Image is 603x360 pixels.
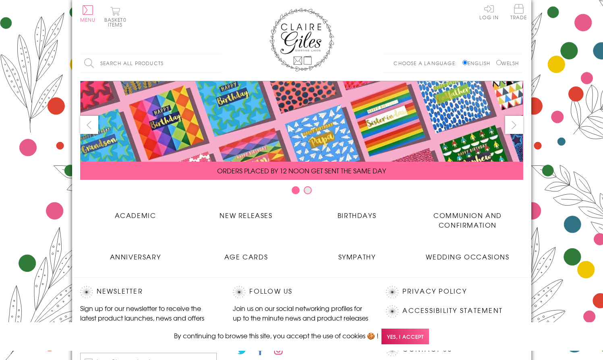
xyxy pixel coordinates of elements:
span: Menu [80,16,96,23]
button: prev [80,116,98,134]
span: Communion and Confirmation [433,210,502,230]
button: Menu [80,5,96,22]
a: Trade [510,4,527,21]
a: New Releases [191,204,302,220]
h2: Newsletter [80,286,217,298]
span: Sympathy [338,252,376,261]
a: Age Cards [191,246,302,261]
label: Welsh [496,60,519,67]
span: Birthdays [338,210,376,220]
a: Anniversary [80,246,191,261]
a: Wedding Occasions [412,246,523,261]
button: Basket0 items [104,6,126,27]
span: Wedding Occasions [426,252,509,261]
p: Sign up for our newsletter to receive the latest product launches, news and offers directly to yo... [80,303,217,332]
img: Claire Giles Greetings Cards [269,8,334,72]
a: Log In [479,4,499,20]
span: 0 items [108,16,126,28]
span: Academic [115,210,156,220]
input: Welsh [496,60,501,65]
label: English [462,60,494,67]
button: next [505,116,523,134]
div: Carousel Pagination [80,186,523,198]
a: Accessibility Statement [402,305,503,316]
span: New Releases [220,210,272,220]
span: Anniversary [110,252,161,261]
button: Carousel Page 2 [304,186,312,194]
span: Age Cards [224,252,268,261]
a: Sympathy [302,246,412,261]
a: Contact Us [402,344,452,355]
span: Yes, I accept [381,329,429,344]
a: Communion and Confirmation [412,204,523,230]
input: English [462,60,468,65]
span: ORDERS PLACED BY 12 NOON GET SENT THE SAME DAY [217,166,386,175]
button: Carousel Page 1 (Current Slide) [292,186,300,194]
input: Search [213,54,221,72]
input: Search all products [80,54,221,72]
a: Privacy Policy [402,286,466,297]
a: Birthdays [302,204,412,220]
p: Choose a language: [394,60,461,67]
p: Join us on our social networking profiles for up to the minute news and product releases the mome... [233,303,370,332]
h2: Follow Us [233,286,370,298]
a: Academic [80,204,191,220]
span: Trade [510,4,527,20]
